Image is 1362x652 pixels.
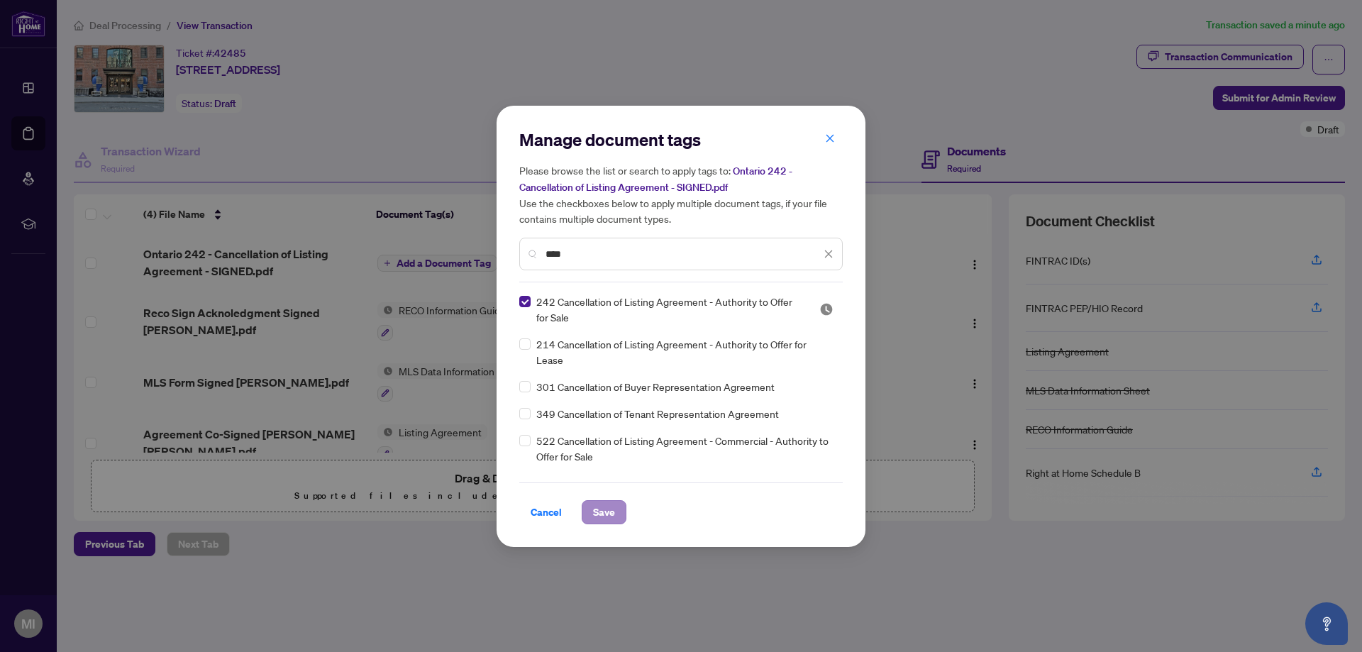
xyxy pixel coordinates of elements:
[531,501,562,524] span: Cancel
[536,294,802,325] span: 242 Cancellation of Listing Agreement - Authority to Offer for Sale
[519,128,843,151] h2: Manage document tags
[536,379,775,394] span: 301 Cancellation of Buyer Representation Agreement
[519,162,843,226] h5: Please browse the list or search to apply tags to: Use the checkboxes below to apply multiple doc...
[825,133,835,143] span: close
[593,501,615,524] span: Save
[582,500,626,524] button: Save
[536,433,834,464] span: 522 Cancellation of Listing Agreement - Commercial - Authority to Offer for Sale
[819,302,834,316] img: status
[519,165,792,194] span: Ontario 242 - Cancellation of Listing Agreement - SIGNED.pdf
[536,336,834,368] span: 214 Cancellation of Listing Agreement - Authority to Offer for Lease
[536,406,779,421] span: 349 Cancellation of Tenant Representation Agreement
[1305,602,1348,645] button: Open asap
[519,500,573,524] button: Cancel
[819,302,834,316] span: Pending Review
[824,249,834,259] span: close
